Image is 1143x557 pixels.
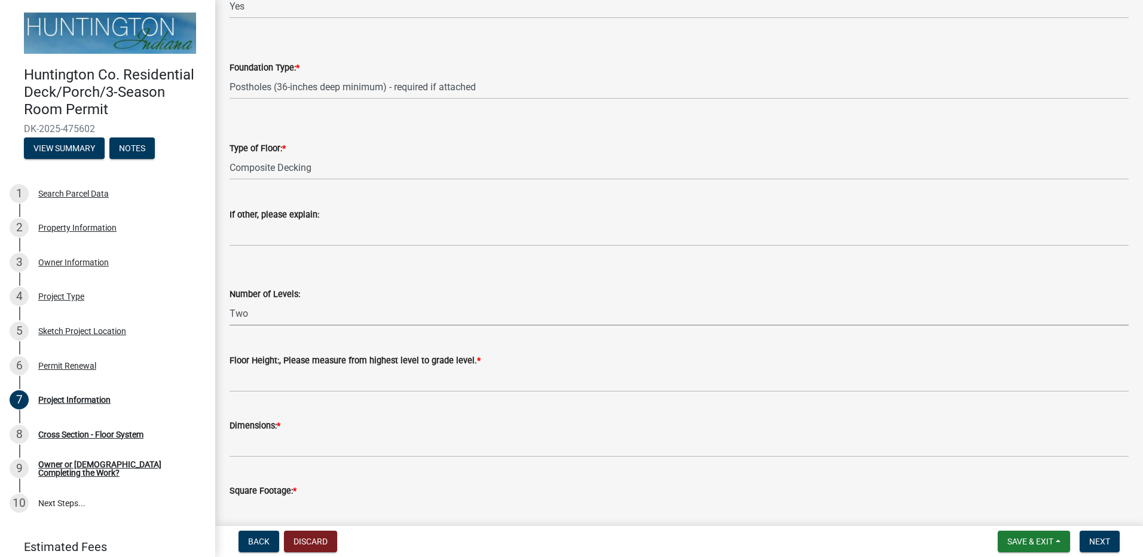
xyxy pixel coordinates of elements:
div: Sketch Project Location [38,327,126,335]
div: 8 [10,425,29,444]
label: If other, please explain: [230,211,319,219]
div: 1 [10,184,29,203]
div: 6 [10,356,29,375]
button: Back [239,531,279,552]
button: Next [1080,531,1120,552]
button: Save & Exit [998,531,1070,552]
div: Owner or [DEMOGRAPHIC_DATA] Completing the Work? [38,460,196,477]
div: Cross Section - Floor System [38,430,143,439]
label: Number of Levels: [230,290,300,299]
label: Floor Height:, Please measure from highest level to grade level. [230,357,481,365]
span: DK-2025-475602 [24,123,191,134]
div: 3 [10,253,29,272]
h4: Huntington Co. Residential Deck/Porch/3-Season Room Permit [24,66,206,118]
div: Property Information [38,224,117,232]
div: Owner Information [38,258,109,267]
label: Dimensions: [230,422,280,430]
div: Project Information [38,396,111,404]
img: Huntington County, Indiana [24,13,196,54]
label: Foundation Type: [230,64,299,72]
div: Permit Renewal [38,362,96,370]
wm-modal-confirm: Notes [109,144,155,154]
button: View Summary [24,137,105,159]
div: 10 [10,494,29,513]
div: 5 [10,322,29,341]
wm-modal-confirm: Summary [24,144,105,154]
button: Notes [109,137,155,159]
label: Type of Floor: [230,145,286,153]
div: 7 [10,390,29,409]
div: 4 [10,287,29,306]
div: Search Parcel Data [38,189,109,198]
div: Project Type [38,292,84,301]
button: Discard [284,531,337,552]
span: Save & Exit [1007,537,1053,546]
span: Back [248,537,270,546]
div: 9 [10,459,29,478]
span: Next [1089,537,1110,546]
div: 2 [10,218,29,237]
label: Square Footage: [230,487,297,495]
